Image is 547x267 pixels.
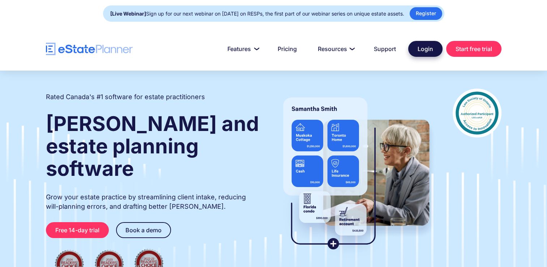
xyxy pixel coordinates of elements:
[365,42,405,56] a: Support
[46,111,259,181] strong: [PERSON_NAME] and estate planning software
[408,41,443,57] a: Login
[309,42,362,56] a: Resources
[446,41,501,57] a: Start free trial
[219,42,265,56] a: Features
[46,43,133,55] a: home
[116,222,171,238] a: Book a demo
[46,192,260,211] p: Grow your estate practice by streamlining client intake, reducing will-planning errors, and draft...
[269,42,305,56] a: Pricing
[274,89,438,259] img: estate planner showing wills to their clients, using eState Planner, a leading estate planning so...
[410,7,442,20] a: Register
[110,10,146,17] strong: [Live Webinar]
[46,222,109,238] a: Free 14-day trial
[46,92,205,102] h2: Rated Canada's #1 software for estate practitioners
[110,9,404,19] div: Sign up for our next webinar on [DATE] on RESPs, the first part of our webinar series on unique e...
